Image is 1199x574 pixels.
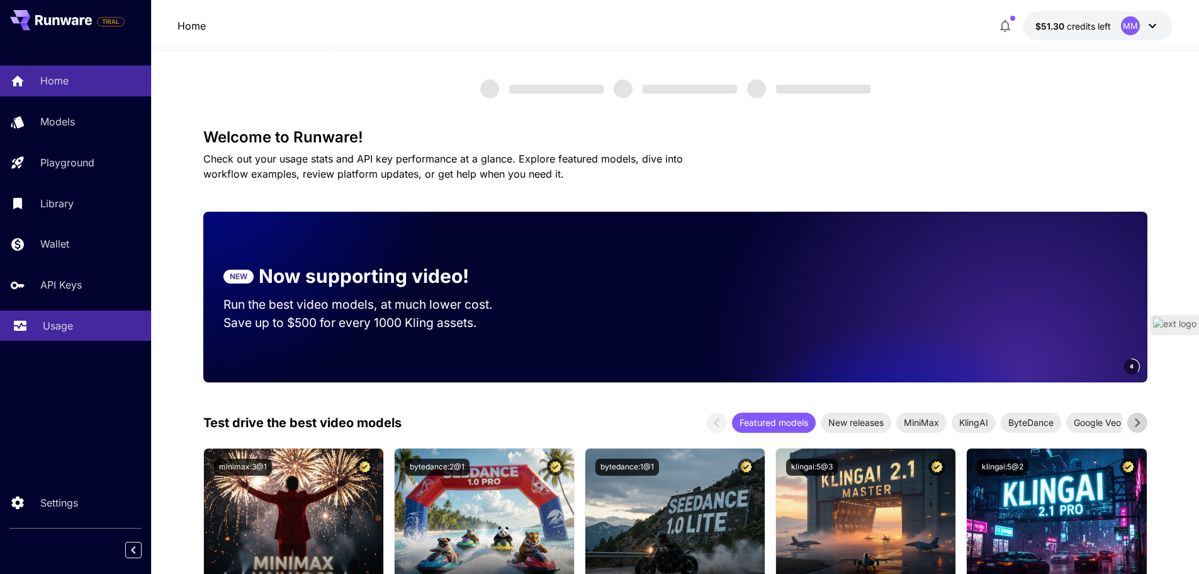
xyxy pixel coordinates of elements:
div: MM [1121,16,1140,35]
span: credits left [1067,21,1111,32]
button: minimax:3@1 [214,459,272,476]
button: bytedance:2@1 [405,459,470,476]
span: TRIAL [98,17,124,26]
span: ByteDance [1001,416,1061,429]
div: $51.3011 [1035,20,1111,33]
p: Library [40,196,74,211]
p: Test drive the best video models [203,413,402,432]
button: Certified Model – Vetted for best performance and includes a commercial license. [738,459,755,476]
span: New releases [821,416,891,429]
span: Check out your usage stats and API key performance at a glance. Explore featured models, dive int... [203,152,683,180]
p: Settings [40,495,78,510]
div: MiniMax [896,413,947,433]
span: MiniMax [896,416,947,429]
p: Usage [43,318,73,333]
nav: breadcrumb [177,18,206,33]
p: API Keys [40,277,82,292]
button: Certified Model – Vetted for best performance and includes a commercial license. [547,459,564,476]
button: bytedance:1@1 [595,459,659,476]
div: KlingAI [952,413,996,433]
span: Add your payment card to enable full platform functionality. [97,14,125,29]
span: KlingAI [952,416,996,429]
div: Collapse sidebar [135,539,151,561]
span: $51.30 [1035,21,1067,32]
p: Home [40,73,69,88]
button: klingai:5@3 [786,459,838,476]
span: 4 [1130,362,1134,371]
span: Featured models [732,416,816,429]
div: Featured models [732,413,816,433]
p: Run the best video models, at much lower cost. [223,296,517,314]
p: Wallet [40,236,69,251]
div: New releases [821,413,891,433]
p: Save up to $500 for every 1000 Kling assets. [223,314,517,332]
button: klingai:5@2 [977,459,1028,476]
button: Certified Model – Vetted for best performance and includes a commercial license. [1120,459,1137,476]
button: Certified Model – Vetted for best performance and includes a commercial license. [928,459,945,476]
button: Certified Model – Vetted for best performance and includes a commercial license. [356,459,373,476]
button: $51.3011MM [1023,11,1173,40]
div: Google Veo [1066,413,1129,433]
p: Now supporting video! [259,262,469,290]
div: ByteDance [1001,413,1061,433]
h3: Welcome to Runware! [203,129,1147,146]
p: Models [40,114,75,129]
button: Collapse sidebar [125,542,142,558]
p: NEW [230,271,247,282]
a: Home [177,18,206,33]
p: Playground [40,155,94,170]
span: Google Veo [1066,416,1129,429]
